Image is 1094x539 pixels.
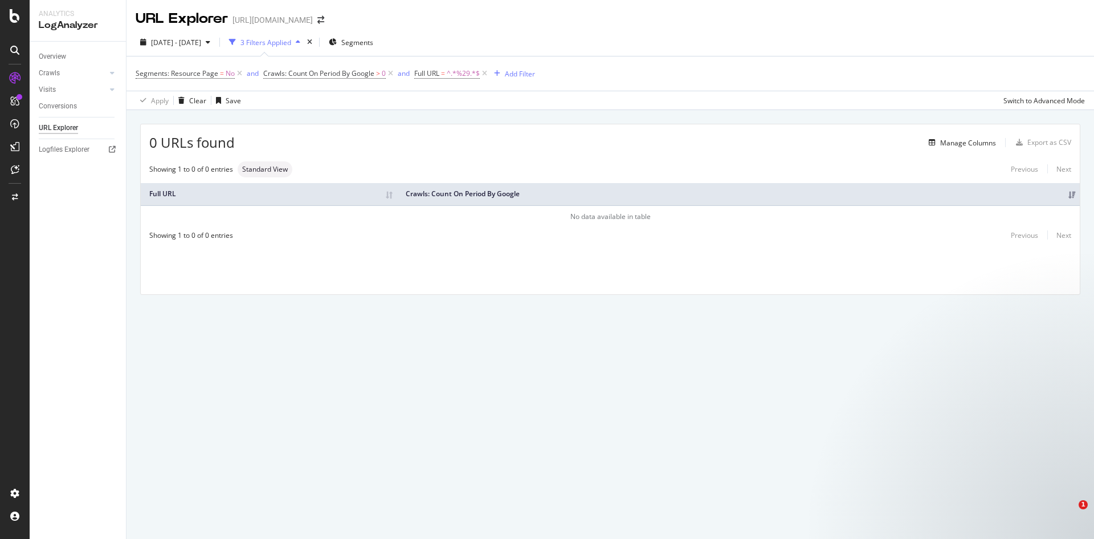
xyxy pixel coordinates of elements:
[247,68,259,78] div: and
[220,68,224,78] span: =
[39,122,78,134] div: URL Explorer
[174,91,206,110] button: Clear
[226,66,235,82] span: No
[489,67,535,80] button: Add Filter
[151,38,201,47] span: [DATE] - [DATE]
[141,183,397,205] th: Full URL: activate to sort column ascending
[39,51,118,63] a: Overview
[136,33,215,51] button: [DATE] - [DATE]
[39,144,89,156] div: Logfiles Explorer
[136,91,169,110] button: Apply
[1003,96,1085,106] div: Switch to Advanced Mode
[39,67,60,79] div: Crawls
[136,9,228,29] div: URL Explorer
[242,166,288,173] span: Standard View
[240,38,291,47] div: 3 Filters Applied
[1079,500,1088,509] span: 1
[376,68,380,78] span: >
[398,68,410,79] button: and
[341,38,373,47] span: Segments
[505,69,535,79] div: Add Filter
[441,68,445,78] span: =
[940,138,996,148] div: Manage Columns
[39,122,118,134] a: URL Explorer
[141,205,1080,227] td: No data available in table
[247,68,259,79] button: and
[149,133,235,152] span: 0 URLs found
[324,33,378,51] button: Segments
[211,91,241,110] button: Save
[1055,500,1083,528] iframe: Intercom live chat
[151,96,169,106] div: Apply
[1011,133,1071,152] button: Export as CSV
[39,84,56,96] div: Visits
[39,144,118,156] a: Logfiles Explorer
[999,91,1085,110] button: Switch to Advanced Mode
[224,33,305,51] button: 3 Filters Applied
[1027,137,1071,147] div: Export as CSV
[305,37,315,48] div: times
[149,164,233,174] div: Showing 1 to 0 of 0 entries
[39,100,77,112] div: Conversions
[136,68,218,78] span: Segments: Resource Page
[398,68,410,78] div: and
[39,19,117,32] div: LogAnalyzer
[397,183,1080,205] th: Crawls: Count On Period By Google: activate to sort column ascending
[39,9,117,19] div: Analytics
[317,16,324,24] div: arrow-right-arrow-left
[39,51,66,63] div: Overview
[149,230,233,240] div: Showing 1 to 0 of 0 entries
[924,136,996,149] button: Manage Columns
[189,96,206,106] div: Clear
[39,67,107,79] a: Crawls
[39,100,118,112] a: Conversions
[263,68,374,78] span: Crawls: Count On Period By Google
[226,96,241,106] div: Save
[414,68,439,78] span: Full URL
[232,14,313,26] div: [URL][DOMAIN_NAME]
[382,66,386,82] span: 0
[39,84,107,96] a: Visits
[238,161,292,177] div: neutral label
